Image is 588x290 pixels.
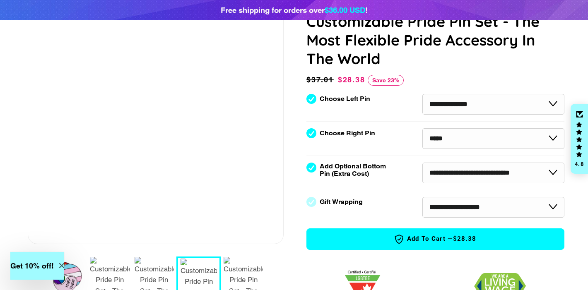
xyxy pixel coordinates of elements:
[320,198,363,206] label: Gift Wrapping
[368,75,404,86] span: Save 23%
[574,161,584,167] div: 4.8
[306,74,336,86] span: $37.01
[320,95,370,103] label: Choose Left Pin
[306,12,564,68] h1: Customizable Pride Pin Set - The Most Flexible Pride Accessory In The World
[571,104,588,174] div: Click to open Judge.me floating reviews tab
[325,5,365,14] span: $36.00 USD
[320,129,375,137] label: Choose Right Pin
[221,4,368,16] div: Free shipping for orders over !
[453,235,477,243] span: $28.38
[319,234,552,244] span: Add to Cart —
[338,75,365,84] span: $28.38
[320,163,389,177] label: Add Optional Bottom Pin (Extra Cost)
[306,228,564,250] button: Add to Cart —$28.38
